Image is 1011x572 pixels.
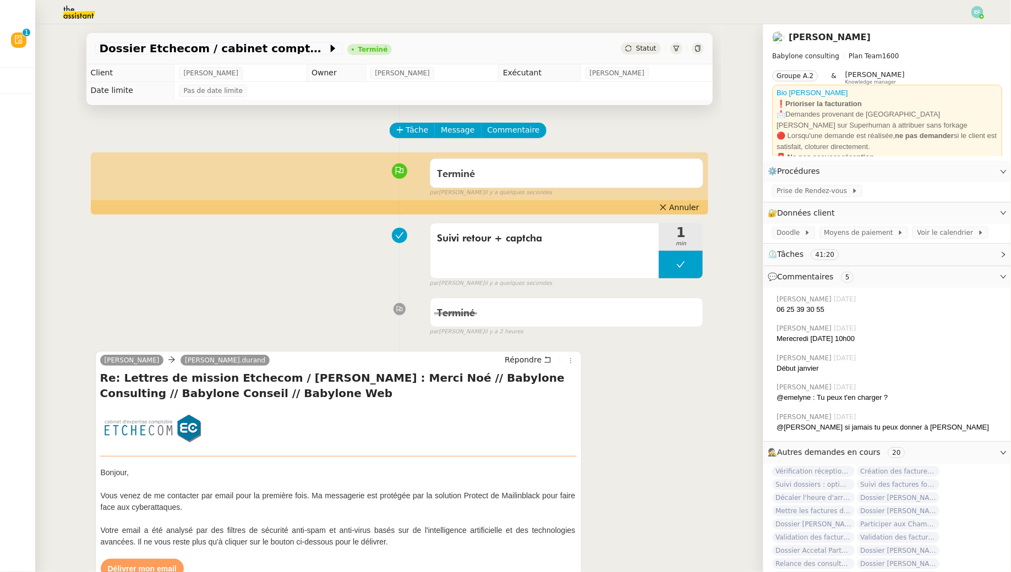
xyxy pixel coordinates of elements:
[772,52,839,60] span: Babylone consulting
[659,226,703,239] span: 1
[777,382,834,392] span: [PERSON_NAME]
[100,43,327,54] span: Dossier Etchecom / cabinet comptable
[636,45,657,52] span: Statut
[183,85,243,96] span: Pas de date limite
[763,266,1011,288] div: 💬Commentaires 5
[777,333,1002,344] div: Merecredi [DATE] 10h00
[857,545,939,556] span: Dossier [PERSON_NAME]
[437,169,475,179] span: Terminé
[772,492,855,503] span: Décaler l'heure d'arrivée à 12h00
[441,124,474,136] span: Message
[86,64,174,82] td: Client
[857,466,939,477] span: Création des factures client - août 2025
[834,412,859,422] span: [DATE]
[777,323,834,333] span: [PERSON_NAME]
[834,323,859,333] span: [DATE]
[777,208,835,217] span: Données client
[777,272,833,281] span: Commentaires
[777,448,881,457] span: Autres demandes en cours
[777,422,1002,433] div: @[PERSON_NAME] si jamais tu peux donner à [PERSON_NAME]
[772,532,855,543] span: Validation des factures consultants - août 2025
[777,392,1002,403] div: @emelyne : Tu peux t'en charger ?
[100,355,164,365] a: [PERSON_NAME]
[669,202,699,213] span: Annuler
[23,29,30,36] nz-badge-sup: 1
[484,327,523,337] span: il y a 2 heures
[763,161,1011,182] div: ⚙️Procédures
[655,201,703,213] button: Annuler
[834,353,859,363] span: [DATE]
[777,100,862,108] strong: ❗Prioriser la facturation
[777,227,804,238] span: Doodle
[430,188,439,197] span: par
[498,64,580,82] td: Exécutant
[488,124,540,136] span: Commentaire
[917,227,977,238] span: Voir le calendrier
[763,442,1011,463] div: 🕵️Autres demandes en cours 20
[101,468,576,546] span: Bonjour, Vous venez de me contacter par email pour la première fois. Ma messagerie est protégée p...
[857,505,939,516] span: Dossier [PERSON_NAME] : mutuelle / ordinateur
[831,70,836,85] span: &
[857,532,939,543] span: Validation des factures consultants - juillet 2025
[484,279,552,288] span: il y a quelques secondes
[406,124,429,136] span: Tâche
[777,130,998,152] div: 🔴 Lorsqu'une demande est réalisée, si le client est satisfait, cloturer directement.
[895,131,954,140] strong: ne pas demander
[481,123,547,138] button: Commentaire
[857,479,939,490] span: Suivi des factures fournisseurs en attente de paiement - [DATE]
[772,479,855,490] span: Suivi dossiers : optimisation Notion / [PERSON_NAME]
[501,354,555,366] button: Répondre
[659,239,703,249] span: min
[841,272,854,283] nz-tag: 5
[430,188,553,197] small: [PERSON_NAME]
[181,355,270,365] a: [PERSON_NAME].durand
[772,70,818,81] nz-tag: Groupe A.2
[777,412,834,422] span: [PERSON_NAME]
[430,279,439,288] span: par
[777,304,1002,315] div: 06 25 39 30 55
[589,68,644,79] span: [PERSON_NAME]
[768,250,848,258] span: ⏲️
[430,279,553,288] small: [PERSON_NAME]
[888,447,905,458] nz-tag: 20
[772,519,855,530] span: Dossier [PERSON_NAME] Accetal
[768,165,825,178] span: ⚙️
[772,558,855,569] span: Relance des consultants CRA - [DATE]
[434,123,481,138] button: Message
[789,32,871,42] a: [PERSON_NAME]
[857,519,939,530] span: Participer aux Champions de la Croissance 2026
[834,382,859,392] span: [DATE]
[763,244,1011,265] div: ⏲️Tâches 41:20
[768,448,909,457] span: 🕵️
[777,110,785,118] span: 📩
[857,492,939,503] span: Dossier [PERSON_NAME]
[857,558,939,569] span: Dossier [PERSON_NAME]
[24,29,29,38] p: 1
[307,64,366,82] td: Owner
[777,250,804,258] span: Tâches
[777,153,876,161] strong: 📮 Ne pas accuser réception.
[100,412,204,445] img: Logo
[772,466,855,477] span: Vérification réception factures consultants - [DATE]
[772,505,855,516] span: Mettre les factures dans Pennylane
[882,52,899,60] span: 1600
[484,188,552,197] span: il y a quelques secondes
[777,89,848,97] a: Bio [PERSON_NAME]
[777,185,851,196] span: Prise de Rendez-vous
[100,370,577,401] h4: Re: Lettres de mission Etchecom / [PERSON_NAME] : Merci Noé // Babylone Consulting // Babylone Co...
[845,70,905,79] span: [PERSON_NAME]
[390,123,435,138] button: Tâche
[811,249,839,260] nz-tag: 41:20
[971,6,983,18] img: svg
[849,52,882,60] span: Plan Team
[763,202,1011,224] div: 🔐Données client
[183,68,238,79] span: [PERSON_NAME]
[834,294,859,304] span: [DATE]
[845,70,905,85] app-user-label: Knowledge manager
[437,230,653,247] span: Suivi retour + captcha
[86,82,174,100] td: Date limite
[768,207,839,219] span: 🔐
[772,31,784,43] img: users%2FSg6jQljroSUGpSfKFUOPmUmNaZ23%2Favatar%2FUntitled.png
[430,327,523,337] small: [PERSON_NAME]
[768,272,858,281] span: 💬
